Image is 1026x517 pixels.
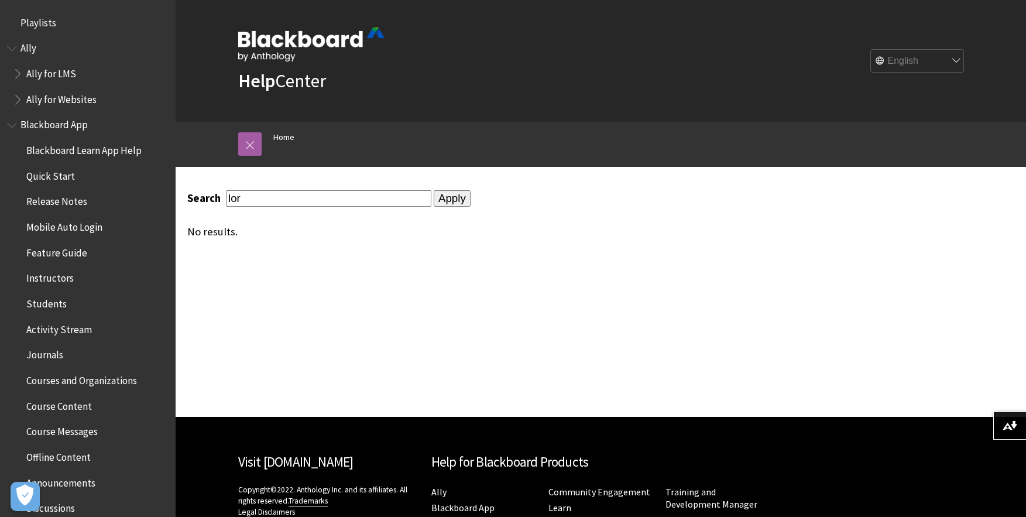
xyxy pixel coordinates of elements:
a: Ally [431,486,447,498]
span: Courses and Organizations [26,371,137,386]
span: Journals [26,345,63,361]
span: Announcements [26,473,95,489]
select: Site Language Selector [871,50,965,73]
a: Trademarks [289,496,328,506]
img: Blackboard by Anthology [238,28,385,61]
a: Home [273,130,294,145]
button: Open Preferences [11,482,40,511]
span: Quick Start [26,166,75,182]
span: Blackboard App [20,115,88,131]
span: Offline Content [26,447,91,463]
a: Community Engagement [548,486,650,498]
span: Blackboard Learn App Help [26,141,142,156]
input: Apply [434,190,471,207]
nav: Book outline for Anthology Ally Help [7,39,169,109]
label: Search [187,191,224,205]
span: Course Messages [26,422,98,438]
span: Feature Guide [26,243,87,259]
span: Activity Stream [26,320,92,335]
div: No results. [187,225,841,238]
nav: Book outline for Playlists [7,13,169,33]
span: Instructors [26,269,74,285]
span: Ally for Websites [26,90,97,105]
span: Students [26,294,67,310]
span: Mobile Auto Login [26,217,102,233]
span: Ally [20,39,36,54]
a: Learn [548,502,571,514]
span: Release Notes [26,192,87,208]
a: Training and Development Manager [665,486,757,511]
span: Playlists [20,13,56,29]
a: HelpCenter [238,69,326,93]
a: Visit [DOMAIN_NAME] [238,453,354,470]
strong: Help [238,69,275,93]
h2: Help for Blackboard Products [431,452,771,473]
span: Course Content [26,396,92,412]
span: Ally for LMS [26,64,76,80]
a: Blackboard App [431,502,495,514]
span: Discussions [26,498,75,514]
